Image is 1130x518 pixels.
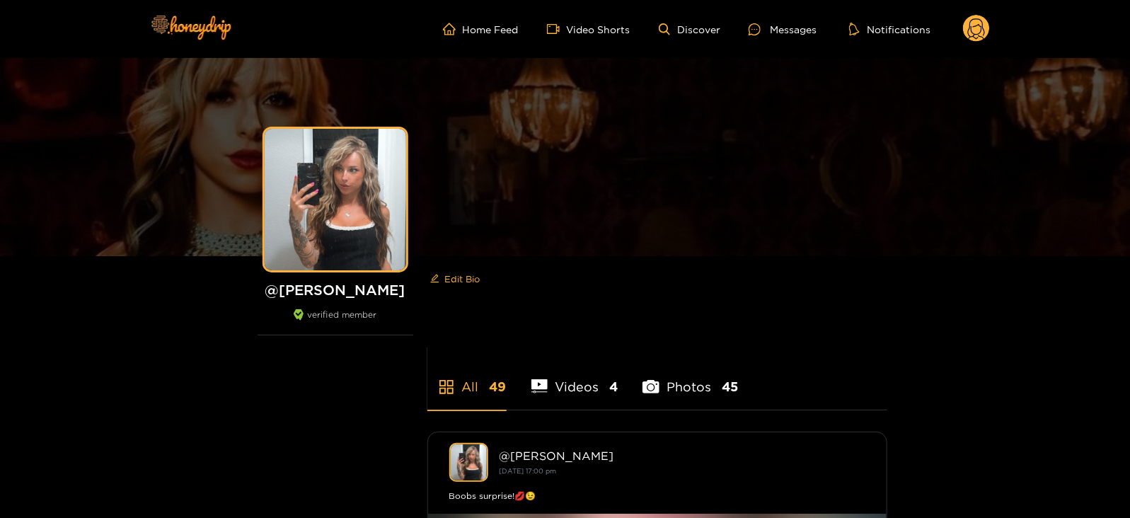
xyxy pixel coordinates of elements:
div: verified member [258,309,413,335]
div: @ [PERSON_NAME] [500,449,865,462]
li: All [427,346,507,410]
span: 45 [722,378,738,396]
a: Video Shorts [547,23,630,35]
li: Photos [642,346,738,410]
button: Notifications [845,22,935,36]
div: Boobs surprise!💋😉 [449,489,865,503]
span: 4 [609,378,618,396]
span: edit [430,274,439,284]
a: Home Feed [443,23,519,35]
div: Messages [749,21,817,38]
small: [DATE] 17:00 pm [500,467,557,475]
span: 49 [490,378,507,396]
span: home [443,23,463,35]
span: appstore [438,379,455,396]
h1: @ [PERSON_NAME] [258,281,413,299]
span: video-camera [547,23,567,35]
button: editEdit Bio [427,267,483,290]
li: Videos [531,346,618,410]
a: Discover [659,23,720,35]
img: kendra [449,443,488,482]
span: Edit Bio [445,272,480,286]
